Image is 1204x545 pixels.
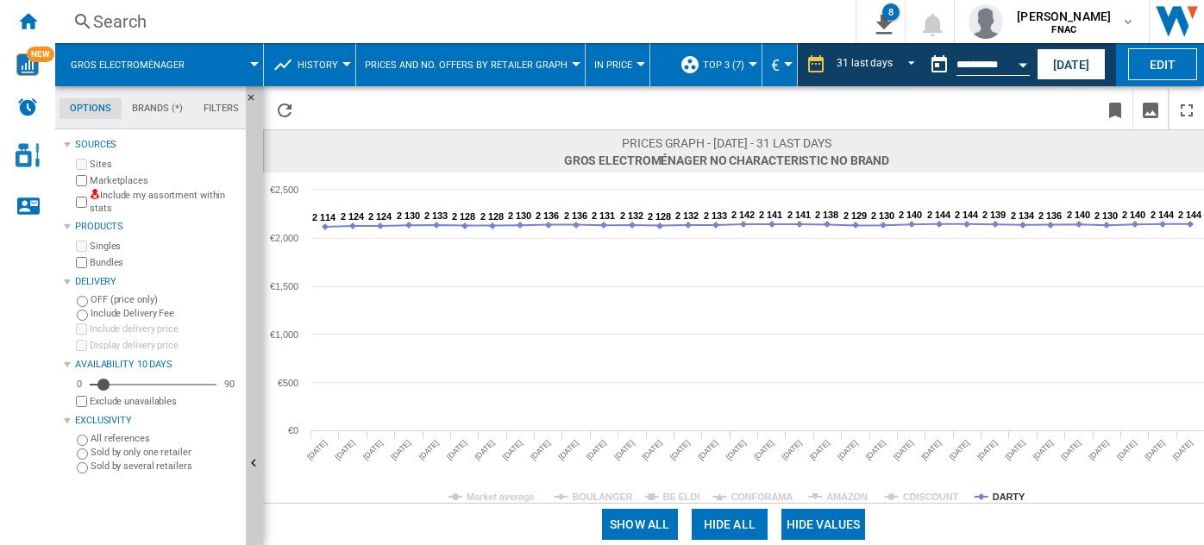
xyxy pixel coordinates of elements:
[724,438,748,461] tspan: [DATE]
[835,51,922,79] md-select: REPORTS.WIZARD.STEPS.REPORT.STEPS.REPORT_OPTIONS.PERIOD: 31 last days
[573,492,633,502] tspan: BOULANGER
[75,275,239,289] div: Delivery
[1067,210,1090,220] tspan: 2 140
[692,509,768,540] button: Hide all
[641,438,664,461] tspan: [DATE]
[529,438,552,461] tspan: [DATE]
[731,210,755,220] tspan: 2 142
[389,438,412,461] tspan: [DATE]
[564,152,889,169] span: Gros electroménager No characteristic No brand
[1122,210,1145,220] tspan: 2 140
[612,438,636,461] tspan: [DATE]
[91,432,239,445] label: All references
[90,240,239,253] label: Singles
[77,448,88,460] input: Sold by only one retailer
[397,210,420,221] tspan: 2 130
[72,378,86,391] div: 0
[246,86,267,117] button: Hide
[1059,438,1082,461] tspan: [DATE]
[467,492,535,502] tspan: Market average
[76,175,87,186] input: Marketplaces
[1017,8,1111,25] span: [PERSON_NAME]
[594,60,632,71] span: In price
[91,293,239,306] label: OFF (price only)
[1178,210,1202,220] tspan: 2 144
[90,339,239,352] label: Display delivery price
[585,438,608,461] tspan: [DATE]
[1098,89,1132,129] button: Bookmark this report
[93,9,811,34] div: Search
[77,310,88,321] input: Include Delivery Fee
[594,43,641,86] button: In price
[1144,438,1167,461] tspan: [DATE]
[60,98,122,119] md-tab-item: Options
[1038,210,1062,221] tspan: 2 136
[480,211,504,222] tspan: 2 128
[76,159,87,170] input: Sites
[864,438,887,461] tspan: [DATE]
[922,43,1033,86] div: This report is based on a date in the past.
[781,509,866,540] button: Hide values
[424,210,448,221] tspan: 2 133
[305,438,329,461] tspan: [DATE]
[64,43,254,86] div: Gros electroménager
[270,233,298,243] tspan: €2,000
[771,43,788,86] button: €
[361,438,385,461] tspan: [DATE]
[1170,89,1204,129] button: Maximize
[288,425,298,435] tspan: €0
[91,307,239,320] label: Include Delivery Fee
[75,358,239,372] div: Availability 10 Days
[76,396,87,407] input: Display delivery price
[704,210,727,221] tspan: 2 133
[1171,438,1195,461] tspan: [DATE]
[27,47,54,62] span: NEW
[662,492,699,502] tspan: BE ELDI
[759,210,782,220] tspan: 2 141
[927,210,951,220] tspan: 2 144
[298,60,338,71] span: History
[445,438,468,461] tspan: [DATE]
[1133,89,1168,129] button: Download as image
[620,210,643,221] tspan: 2 132
[473,438,497,461] tspan: [DATE]
[298,43,347,86] button: History
[76,340,87,351] input: Display delivery price
[77,296,88,307] input: OFF (price only)
[975,438,999,461] tspan: [DATE]
[969,4,1003,39] img: profile.jpg
[536,210,559,221] tspan: 2 136
[843,210,867,221] tspan: 2 129
[267,89,302,129] button: Reload
[1115,438,1138,461] tspan: [DATE]
[220,378,239,391] div: 90
[752,438,775,461] tspan: [DATE]
[993,492,1025,502] tspan: DARTY
[1094,210,1118,221] tspan: 2 130
[75,138,239,152] div: Sources
[341,211,365,222] tspan: 2 124
[90,174,239,187] label: Marketplaces
[564,210,587,221] tspan: 2 136
[273,43,347,86] div: History
[417,438,441,461] tspan: [DATE]
[90,189,100,199] img: mysite-not-bg-18x18.png
[1011,210,1035,221] tspan: 2 134
[892,438,915,461] tspan: [DATE]
[668,438,692,461] tspan: [DATE]
[334,438,357,461] tspan: [DATE]
[982,210,1006,220] tspan: 2 139
[826,492,868,502] tspan: AMAZON
[697,438,720,461] tspan: [DATE]
[787,210,811,220] tspan: 2 141
[122,98,193,119] md-tab-item: Brands (*)
[90,158,239,171] label: Sites
[731,492,793,502] tspan: CONFORAMA
[77,435,88,446] input: All references
[76,241,87,252] input: Singles
[16,53,39,76] img: wise-card.svg
[771,56,780,74] span: €
[837,57,893,69] div: 31 last days
[762,43,798,86] md-menu: Currency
